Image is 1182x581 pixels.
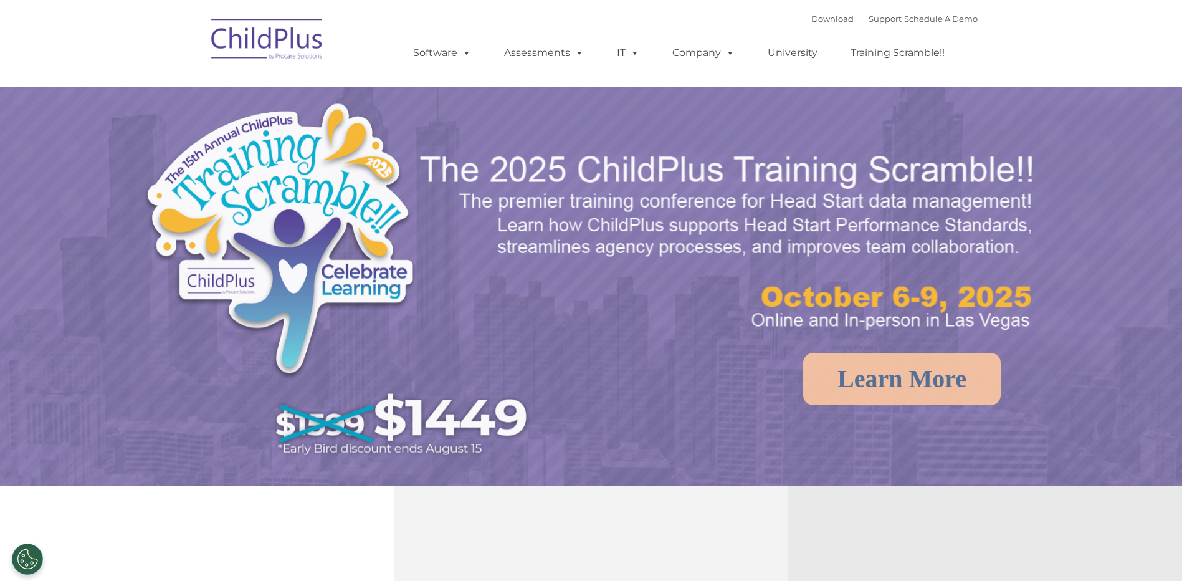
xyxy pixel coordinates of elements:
a: Software [401,41,484,65]
a: Company [660,41,747,65]
a: University [755,41,830,65]
a: IT [604,41,652,65]
img: ChildPlus by Procare Solutions [205,10,330,72]
button: Cookies Settings [12,544,43,575]
a: Schedule A Demo [904,14,978,24]
a: Learn More [803,353,1001,405]
a: Support [869,14,902,24]
a: Download [811,14,854,24]
a: Training Scramble!! [838,41,957,65]
font: | [811,14,978,24]
a: Assessments [492,41,596,65]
